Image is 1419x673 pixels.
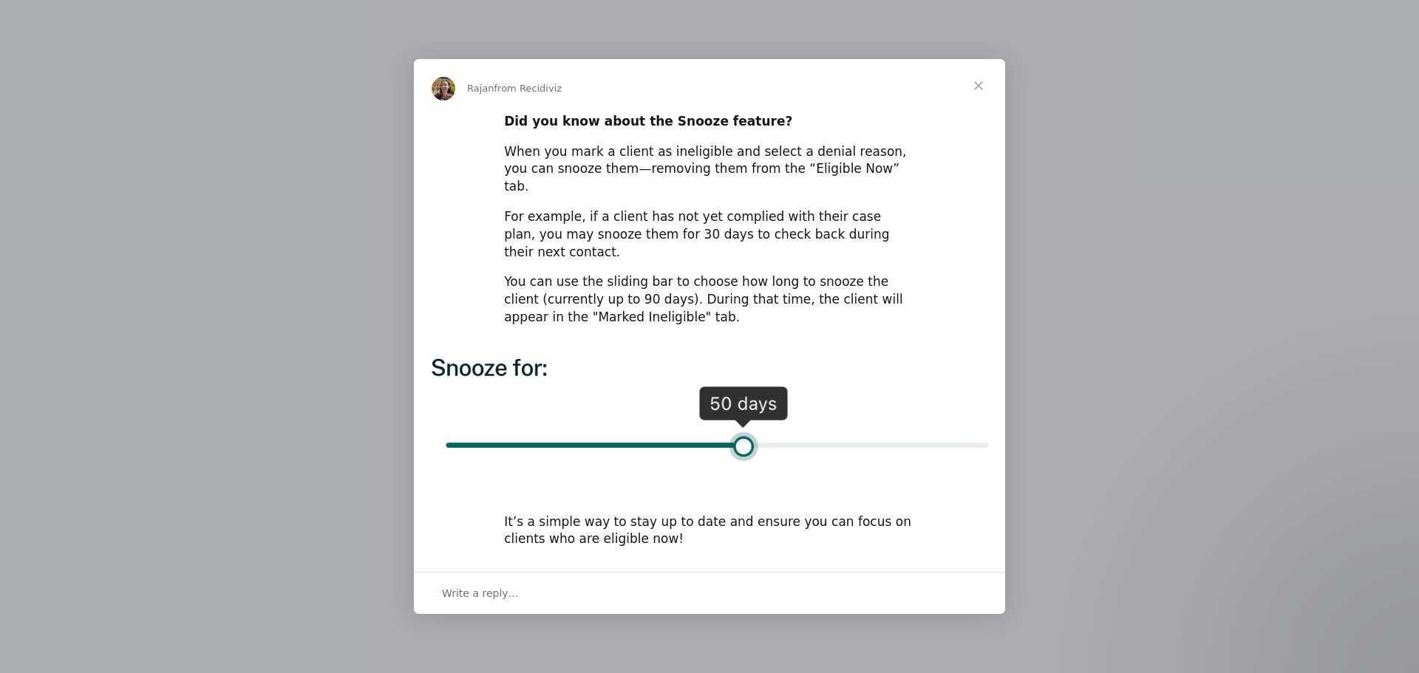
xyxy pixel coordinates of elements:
[504,143,915,196] div: When you mark a client as ineligible and select a denial reason, you can snooze them—removing the...
[467,83,494,94] span: Rajan
[432,77,455,100] img: Profile image for Rajan
[442,584,519,603] span: Write a reply…
[504,513,915,549] div: It’s a simple way to stay up to date and ensure you can focus on clients who are eligible now!
[414,572,1005,614] div: Open conversation and reply
[494,83,562,94] span: from Recidiviz
[504,208,915,261] div: For example, if a client has not yet complied with their case plan, you may snooze them for 30 da...
[504,114,792,129] b: Did you know about the Snooze feature?
[504,273,915,326] div: You can use the sliding bar to choose how long to snooze the client (currently up to 90 days). Du...
[952,59,1005,112] span: Close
